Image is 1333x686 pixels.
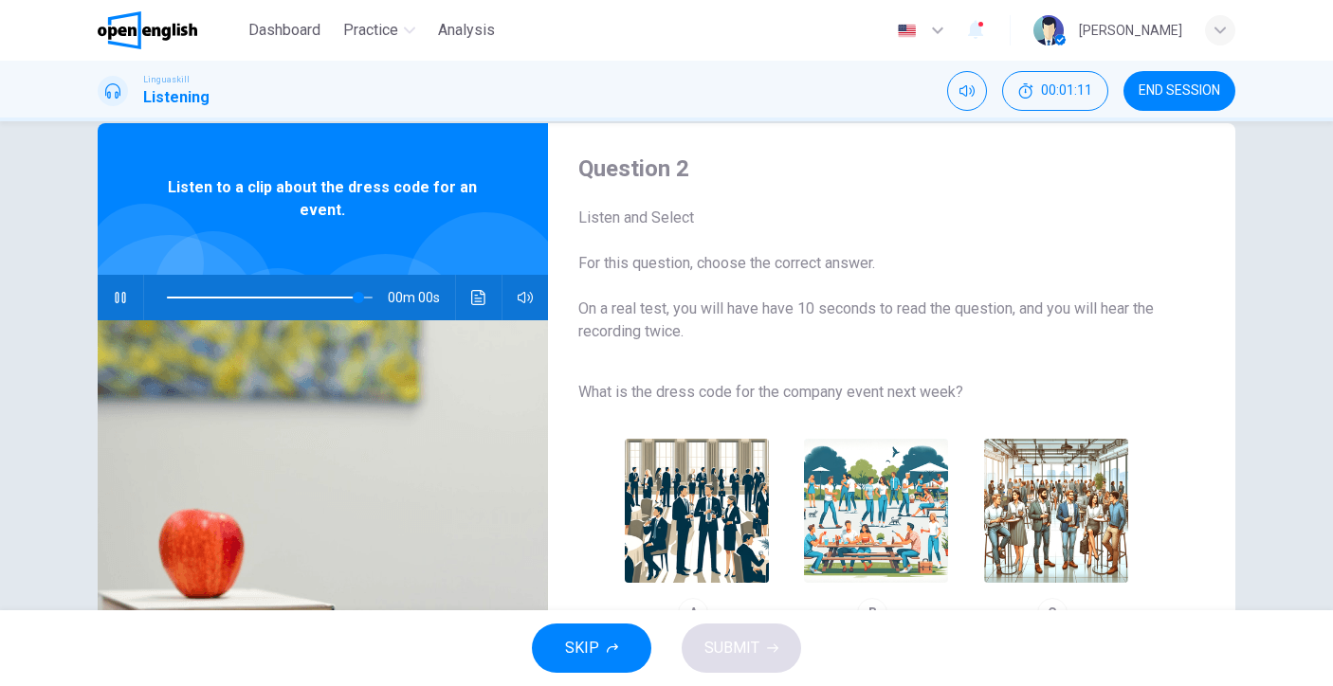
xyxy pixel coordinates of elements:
[947,71,987,111] div: Mute
[1037,598,1068,628] div: C
[143,73,190,86] span: Linguaskill
[1079,19,1182,42] div: [PERSON_NAME]
[984,439,1128,583] img: C
[857,598,887,628] div: B
[578,298,1175,343] span: On a real test, you will have have 10 seconds to read the question, and you will hear the recordi...
[1123,71,1235,111] button: END SESSION
[1041,83,1092,99] span: 00:01:11
[430,13,502,47] button: Analysis
[143,86,210,109] h1: Listening
[804,439,948,583] img: B
[578,381,1175,404] span: What is the dress code for the company event next week?
[388,275,455,320] span: 00m 00s
[1002,71,1108,111] div: Hide
[336,13,423,47] button: Practice
[895,24,919,38] img: en
[343,19,398,42] span: Practice
[565,635,599,661] span: SKIP
[248,19,320,42] span: Dashboard
[532,623,651,673] button: SKIP
[1002,71,1108,111] button: 00:01:11
[438,19,495,42] span: Analysis
[616,430,777,637] button: A
[578,207,1175,229] span: Listen and Select
[578,153,1175,184] h4: Question 2
[1033,15,1064,45] img: Profile picture
[241,13,328,47] button: Dashboard
[795,430,957,637] button: B
[98,11,241,49] a: OpenEnglish logo
[159,176,486,222] span: Listen to a clip about the dress code for an event.
[464,275,494,320] button: Click to see the audio transcription
[976,430,1137,637] button: C
[678,598,708,628] div: A
[98,11,197,49] img: OpenEnglish logo
[1139,83,1220,99] span: END SESSION
[578,252,1175,275] span: For this question, choose the correct answer.
[625,439,769,583] img: A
